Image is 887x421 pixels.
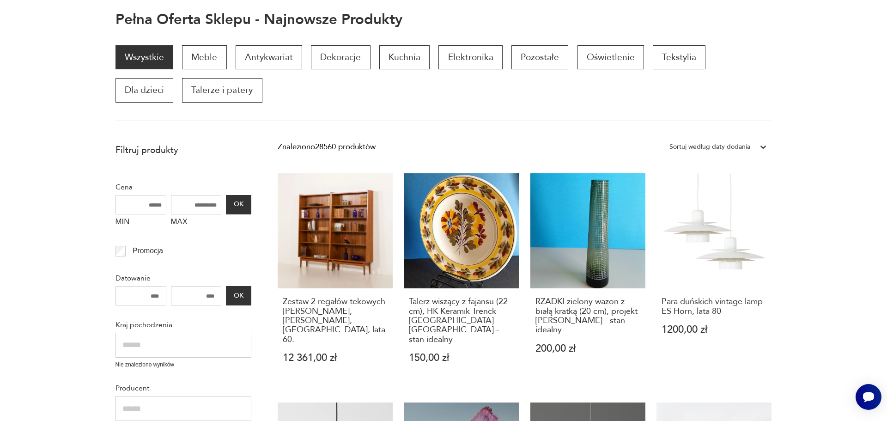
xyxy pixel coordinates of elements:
[115,360,251,369] p: Nie znaleziono wyników
[278,141,376,153] div: Znaleziono 28560 produktów
[856,384,881,410] iframe: Smartsupp widget button
[283,353,388,363] p: 12 361,00 zł
[404,173,519,385] a: Talerz wiszący z fajansu (22 cm), HK Keramik Trenck Kellinghusen Germany - stan idealnyTalerz wis...
[226,195,251,214] button: OK
[115,45,173,69] a: Wszystkie
[226,286,251,305] button: OK
[115,181,251,193] p: Cena
[115,272,251,284] p: Datowanie
[236,45,302,69] a: Antykwariat
[530,173,645,385] a: RZADKI zielony wazon z białą kratką (20 cm), projekt Herbert Kny - stan idealnyRZADKI zielony waz...
[577,45,644,69] a: Oświetlenie
[311,45,370,69] a: Dekoracje
[133,245,163,257] p: Promocja
[409,297,514,344] h3: Talerz wiszący z fajansu (22 cm), HK Keramik Trenck [GEOGRAPHIC_DATA] [GEOGRAPHIC_DATA] - stan id...
[662,297,767,316] h3: Para duńskich vintage lamp ES Horn, lata 80
[656,173,772,385] a: Para duńskich vintage lamp ES Horn, lata 80Para duńskich vintage lamp ES Horn, lata 801200,00 zł
[535,344,641,354] p: 200,00 zł
[115,382,251,394] p: Producent
[278,173,393,385] a: Zestaw 2 regałów tekowych Johanna Sortha, Nexo, Bornholm, lata 60.Zestaw 2 regałów tekowych [PERS...
[438,45,502,69] a: Elektronika
[115,214,166,232] label: MIN
[535,297,641,335] h3: RZADKI zielony wazon z białą kratką (20 cm), projekt [PERSON_NAME] - stan idealny
[171,214,222,232] label: MAX
[115,12,402,28] h1: Pełna oferta sklepu - najnowsze produkty
[115,319,251,331] p: Kraj pochodzenia
[115,78,173,102] a: Dla dzieci
[283,297,388,344] h3: Zestaw 2 regałów tekowych [PERSON_NAME], [PERSON_NAME], [GEOGRAPHIC_DATA], lata 60.
[379,45,430,69] a: Kuchnia
[409,353,514,363] p: 150,00 zł
[669,141,750,153] div: Sortuj według daty dodania
[182,78,262,102] a: Talerze i patery
[662,325,767,335] p: 1200,00 zł
[653,45,705,69] a: Tekstylia
[182,45,226,69] a: Meble
[511,45,568,69] a: Pozostałe
[115,144,251,156] p: Filtruj produkty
